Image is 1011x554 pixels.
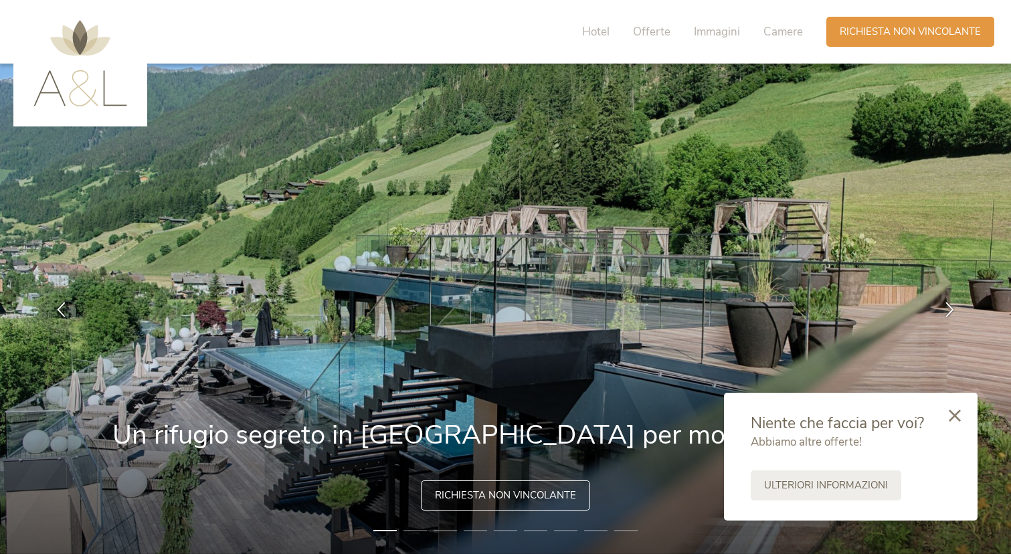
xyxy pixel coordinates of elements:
[751,434,862,450] span: Abbiamo altre offerte!
[694,24,740,39] span: Immagini
[582,24,610,39] span: Hotel
[763,24,803,39] span: Camere
[751,413,924,434] span: Niente che faccia per voi?
[840,25,981,39] span: Richiesta non vincolante
[751,470,901,500] a: Ulteriori informazioni
[33,20,127,106] img: AMONTI & LUNARIS Wellnessresort
[435,488,576,502] span: Richiesta non vincolante
[764,478,888,492] span: Ulteriori informazioni
[633,24,670,39] span: Offerte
